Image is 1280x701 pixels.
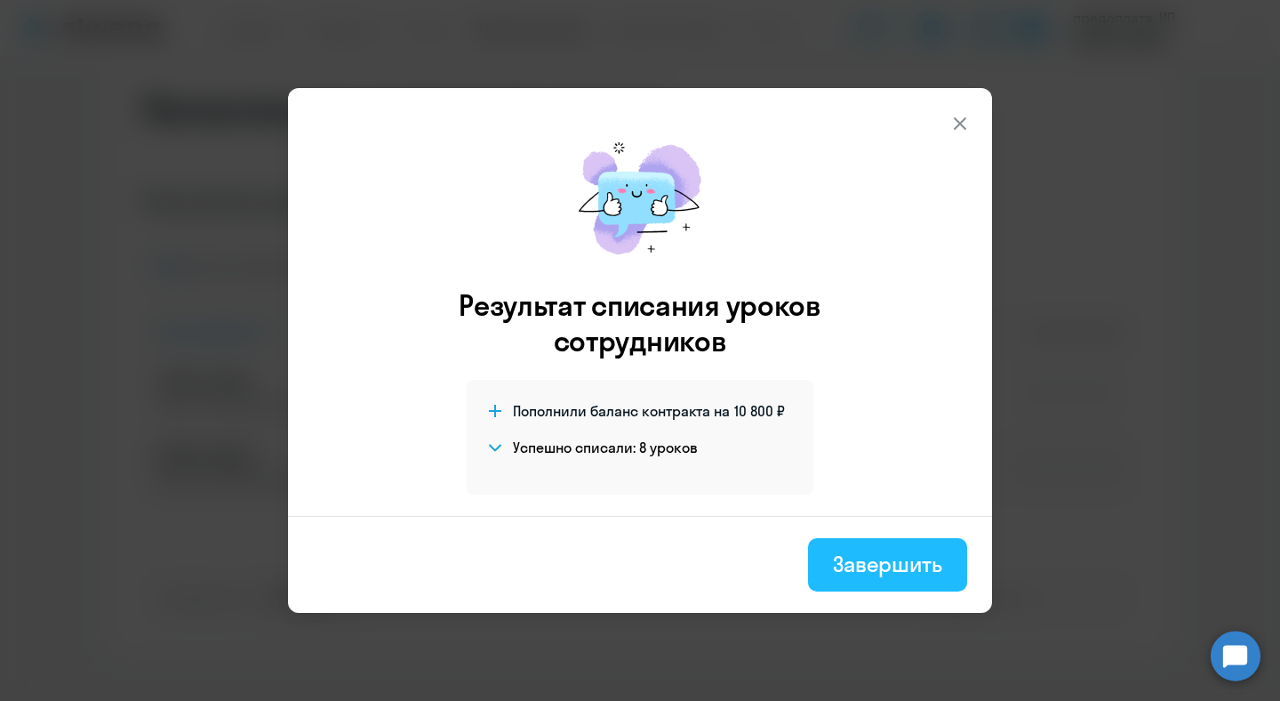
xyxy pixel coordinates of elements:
h4: Успешно списали: 8 уроков [513,438,698,457]
span: Пополнили баланс контракта на [513,401,730,421]
span: 10 800 ₽ [734,401,785,421]
div: Завершить [833,550,942,578]
button: Завершить [808,538,967,592]
h3: Результат списания уроков сотрудников [435,287,845,359]
img: mirage-message.png [560,124,720,273]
